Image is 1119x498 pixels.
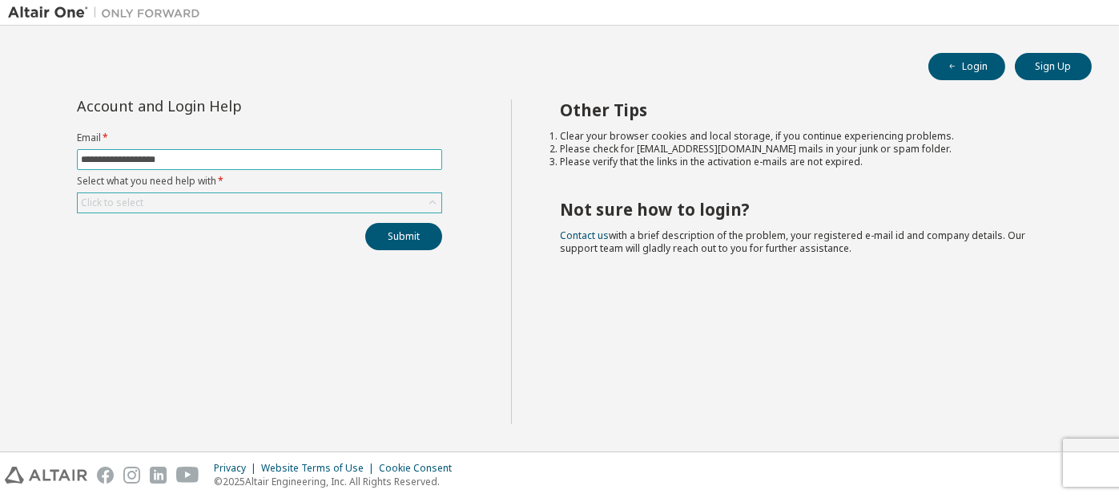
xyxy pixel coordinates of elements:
button: Login [928,53,1005,80]
button: Submit [365,223,442,250]
li: Please verify that the links in the activation e-mails are not expired. [560,156,1063,168]
a: Contact us [560,229,609,242]
div: Click to select [81,196,143,209]
label: Select what you need help with [77,175,442,188]
img: Altair One [8,5,208,21]
h2: Not sure how to login? [560,199,1063,220]
li: Please check for [EMAIL_ADDRESS][DOMAIN_NAME] mails in your junk or spam folder. [560,143,1063,156]
label: Email [77,132,442,144]
img: youtube.svg [176,467,199,484]
p: © 2025 Altair Engineering, Inc. All Rights Reserved. [214,475,461,488]
div: Account and Login Help [77,99,369,112]
div: Website Terms of Use [261,462,379,475]
img: altair_logo.svg [5,467,87,484]
span: with a brief description of the problem, your registered e-mail id and company details. Our suppo... [560,229,1025,255]
img: linkedin.svg [150,467,167,484]
button: Sign Up [1015,53,1092,80]
img: facebook.svg [97,467,114,484]
div: Privacy [214,462,261,475]
li: Clear your browser cookies and local storage, if you continue experiencing problems. [560,130,1063,143]
div: Cookie Consent [379,462,461,475]
div: Click to select [78,193,441,213]
h2: Other Tips [560,99,1063,120]
img: instagram.svg [123,467,140,484]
